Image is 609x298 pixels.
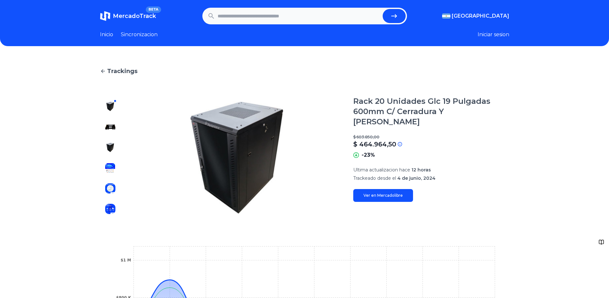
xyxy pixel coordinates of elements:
img: MercadoTrack [100,11,110,21]
span: [GEOGRAPHIC_DATA] [452,12,509,20]
a: Trackings [100,67,509,76]
img: Rack 20 Unidades Glc 19 Pulgadas 600mm C/ Cerradura Y Ruedas [133,96,340,219]
button: Iniciar sesion [478,31,509,38]
a: Inicio [100,31,113,38]
p: $ 603.850,00 [353,135,509,140]
span: 4 de junio, 2024 [397,175,435,181]
span: Trackings [107,67,137,76]
button: [GEOGRAPHIC_DATA] [442,12,509,20]
span: Ultima actualizacion hace [353,167,410,173]
img: Rack 20 Unidades Glc 19 Pulgadas 600mm C/ Cerradura Y Ruedas [105,183,115,194]
tspan: $1 M [121,258,131,262]
img: Rack 20 Unidades Glc 19 Pulgadas 600mm C/ Cerradura Y Ruedas [105,163,115,173]
p: $ 464.964,50 [353,140,396,149]
img: Argentina [442,13,450,19]
img: Rack 20 Unidades Glc 19 Pulgadas 600mm C/ Cerradura Y Ruedas [105,204,115,214]
img: Rack 20 Unidades Glc 19 Pulgadas 600mm C/ Cerradura Y Ruedas [105,122,115,132]
img: Rack 20 Unidades Glc 19 Pulgadas 600mm C/ Cerradura Y Ruedas [105,101,115,112]
a: MercadoTrackBETA [100,11,156,21]
span: Trackeado desde el [353,175,396,181]
img: Rack 20 Unidades Glc 19 Pulgadas 600mm C/ Cerradura Y Ruedas [105,142,115,153]
span: BETA [146,6,161,13]
a: Ver en Mercadolibre [353,189,413,202]
a: Sincronizacion [121,31,158,38]
span: 12 horas [411,167,431,173]
h1: Rack 20 Unidades Glc 19 Pulgadas 600mm C/ Cerradura Y [PERSON_NAME] [353,96,509,127]
span: MercadoTrack [113,12,156,20]
p: -23% [362,151,375,159]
